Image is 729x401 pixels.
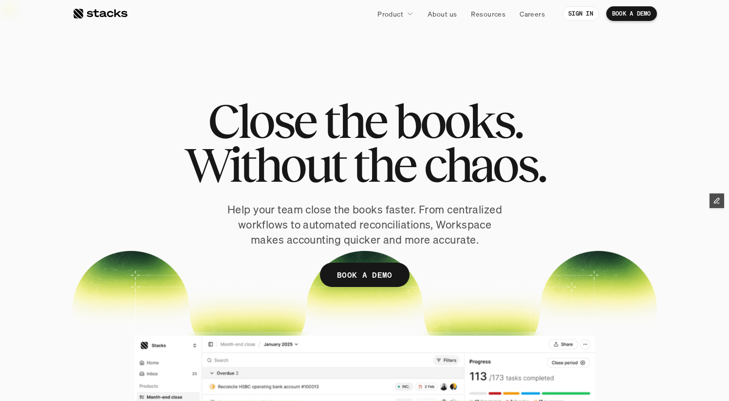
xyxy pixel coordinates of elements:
[520,9,545,19] p: Careers
[394,99,522,143] span: books.
[207,99,315,143] span: Close
[562,6,599,21] a: SIGN IN
[424,143,545,187] span: chaos.
[568,10,593,17] p: SIGN IN
[224,202,506,247] p: Help your team close the books faster. From centralized workflows to automated reconciliations, W...
[353,143,415,187] span: the
[428,9,457,19] p: About us
[320,263,410,287] a: BOOK A DEMO
[337,268,393,282] p: BOOK A DEMO
[115,186,158,192] a: Privacy Policy
[471,9,505,19] p: Resources
[465,5,511,22] a: Resources
[184,143,345,187] span: Without
[377,9,403,19] p: Product
[514,5,551,22] a: Careers
[606,6,657,21] a: BOOK A DEMO
[422,5,463,22] a: About us
[612,10,651,17] p: BOOK A DEMO
[710,193,724,208] button: Edit Framer Content
[323,99,386,143] span: the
